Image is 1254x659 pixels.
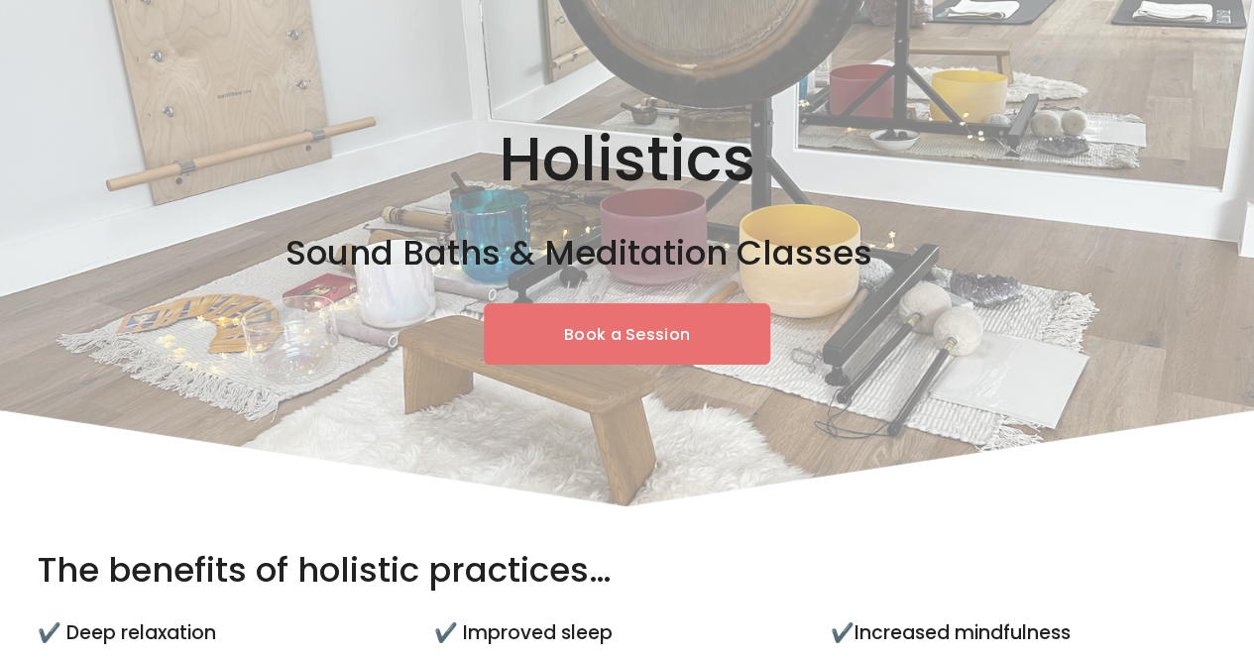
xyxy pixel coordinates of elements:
[434,620,820,646] h4: ✔️ Improved sleep
[38,620,423,646] h4: ✔️ Deep relaxation
[484,303,770,365] a: Book a Session
[186,122,1068,197] h1: Holistics
[285,231,969,276] h3: Sound Baths & Meditation Classes
[831,620,1216,646] h4: ✔️Increased mindfulness
[38,548,969,594] h3: The benefits of holistic practices…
